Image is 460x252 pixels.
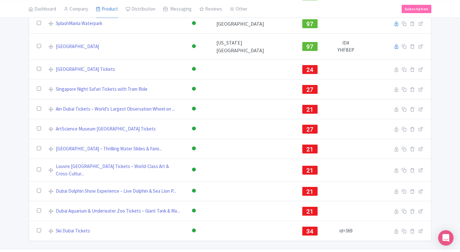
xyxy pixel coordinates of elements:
[56,163,183,177] a: Louvre [GEOGRAPHIC_DATA] Tickets – World-Class Art & Cross-Cultur...
[56,207,180,215] a: Dubai Aquarium & Underwater Zoo Tickets – Giant Tank & Ma...
[438,230,454,246] div: Open Intercom Messenger
[302,145,318,151] a: 21
[307,43,314,50] span: 97
[402,4,431,13] a: Subscription
[307,146,314,153] span: 21
[302,65,318,72] a: 24
[191,124,197,134] div: Active
[307,66,314,73] span: 24
[330,221,362,241] td: id=369
[191,85,197,94] div: Active
[307,106,314,113] span: 21
[191,105,197,114] div: Active
[56,125,156,133] a: ArtScience Museum [GEOGRAPHIC_DATA] Tickets
[191,65,197,74] div: Active
[56,188,176,195] a: Dubai Dolphin Show Experience – Live Dolphin & Sea Lion P...
[191,165,197,175] div: Active
[56,86,148,93] a: Singapore Night Safari Tickets with Tram Ride
[191,19,197,28] div: Active
[213,34,290,60] td: [US_STATE][GEOGRAPHIC_DATA]
[307,167,314,174] span: 21
[213,14,290,34] td: [GEOGRAPHIC_DATA]
[302,85,318,92] a: 27
[330,34,362,60] td: ID# YHFBEP
[302,166,318,172] a: 21
[191,42,197,51] div: Active
[302,20,318,26] a: 97
[56,105,175,113] a: Ain Dubai Tickets – World’s Largest Observation Wheel on ...
[56,227,90,235] a: Ski Dubai Tickets
[307,228,314,235] span: 34
[191,206,197,216] div: Active
[56,66,115,73] a: [GEOGRAPHIC_DATA] Tickets
[191,226,197,236] div: Active
[302,125,318,131] a: 27
[302,227,318,233] a: 34
[302,43,318,49] a: 97
[307,126,314,133] span: 27
[191,187,197,196] div: Active
[56,145,162,153] a: [GEOGRAPHIC_DATA] – Thrilling Water Slides & Fami...
[307,21,314,27] span: 97
[307,188,314,195] span: 21
[307,208,314,215] span: 21
[56,43,99,50] a: [GEOGRAPHIC_DATA]
[191,144,197,154] div: Active
[307,86,314,93] span: 27
[302,187,318,194] a: 21
[302,105,318,112] a: 21
[56,20,103,27] a: SplashMania Waterpark
[302,207,318,214] a: 21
